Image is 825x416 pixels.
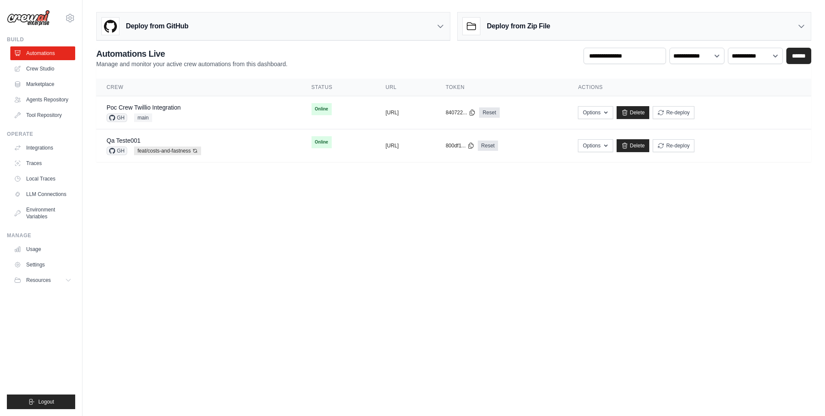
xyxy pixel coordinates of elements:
[7,36,75,43] div: Build
[617,106,650,119] a: Delete
[10,62,75,76] a: Crew Studio
[653,139,694,152] button: Re-deploy
[107,147,127,155] span: GH
[446,142,474,149] button: 800df1...
[26,277,51,284] span: Resources
[10,203,75,223] a: Environment Variables
[10,93,75,107] a: Agents Repository
[134,113,152,122] span: main
[7,395,75,409] button: Logout
[568,79,811,96] th: Actions
[10,156,75,170] a: Traces
[7,10,50,26] img: Logo
[107,104,180,111] a: Poc Crew Twillio Integration
[134,147,201,155] span: feat/costs-and-fastness
[435,79,568,96] th: Token
[375,79,435,96] th: URL
[10,242,75,256] a: Usage
[102,18,119,35] img: GitHub Logo
[10,77,75,91] a: Marketplace
[578,139,613,152] button: Options
[7,131,75,138] div: Operate
[107,113,127,122] span: GH
[446,109,476,116] button: 840722...
[617,139,650,152] a: Delete
[578,106,613,119] button: Options
[10,108,75,122] a: Tool Repository
[301,79,376,96] th: Status
[10,273,75,287] button: Resources
[96,48,287,60] h2: Automations Live
[312,103,332,115] span: Online
[478,141,498,151] a: Reset
[126,21,188,31] h3: Deploy from GitHub
[96,79,301,96] th: Crew
[10,258,75,272] a: Settings
[653,106,694,119] button: Re-deploy
[7,232,75,239] div: Manage
[96,60,287,68] p: Manage and monitor your active crew automations from this dashboard.
[487,21,550,31] h3: Deploy from Zip File
[10,141,75,155] a: Integrations
[312,136,332,148] span: Online
[107,137,141,144] a: Qa Teste001
[10,46,75,60] a: Automations
[38,398,54,405] span: Logout
[479,107,499,118] a: Reset
[10,172,75,186] a: Local Traces
[10,187,75,201] a: LLM Connections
